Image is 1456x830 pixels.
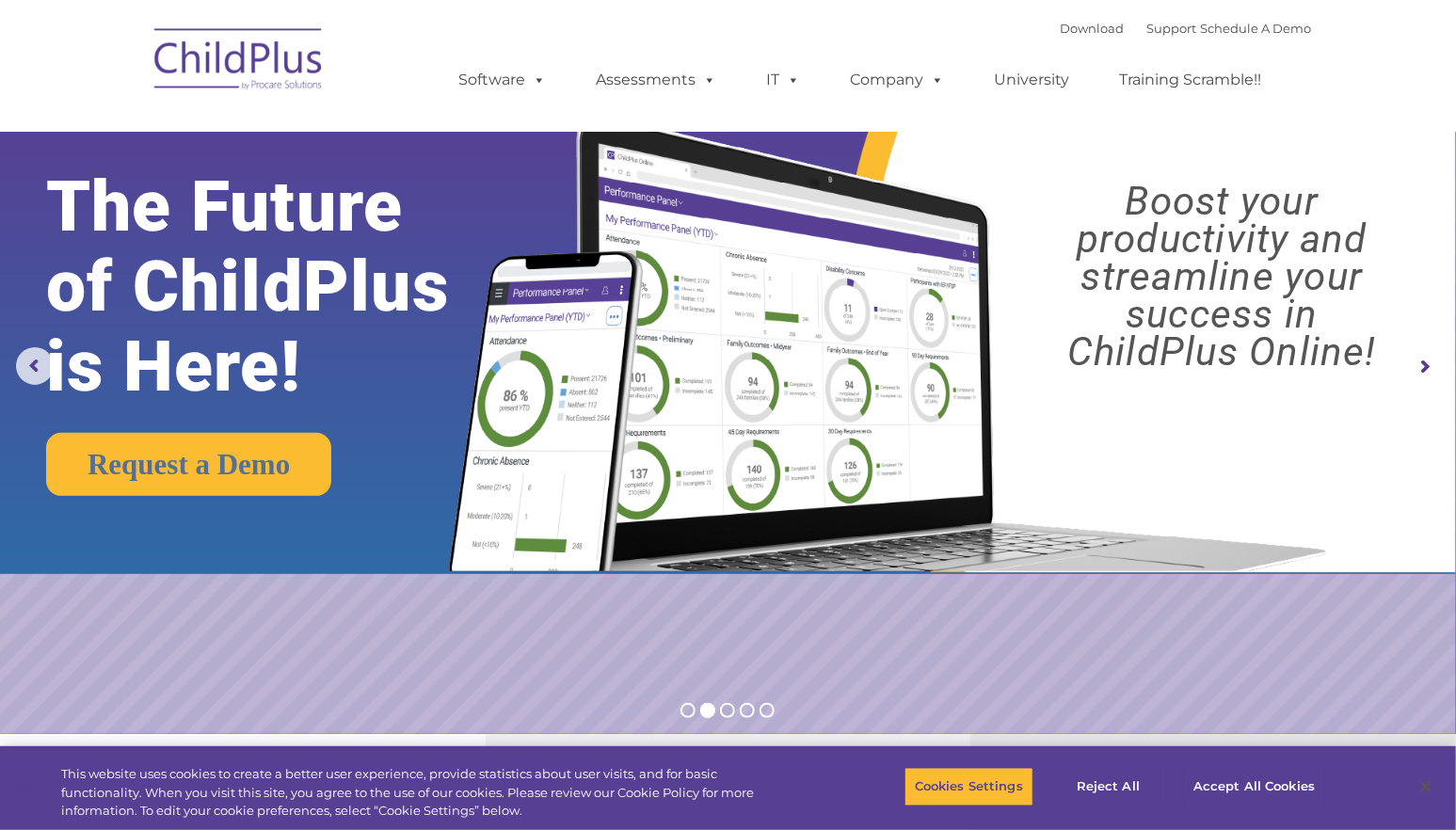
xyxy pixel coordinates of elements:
[1101,61,1281,99] a: Training Scramble!!
[145,15,333,109] img: ChildPlus by Procare Solutions
[832,61,964,99] a: Company
[262,201,342,215] span: Phone number
[1147,21,1197,36] a: Support
[61,765,801,821] div: This website uses cookies to create a better user experience, provide statistics about user visit...
[1201,21,1312,36] a: Schedule A Demo
[1006,183,1438,371] rs-layer: Boost your productivity and streamline your success in ChildPlus Online!
[1405,766,1447,807] button: Close
[46,167,511,407] rs-layer: The Future of ChildPlus is Here!
[1061,21,1312,36] font: |
[46,433,331,496] a: Request a Demo
[1183,767,1325,806] button: Accept All Cookies
[748,61,820,99] a: IT
[578,61,736,99] a: Assessments
[1061,21,1125,36] a: Download
[904,767,1033,806] button: Cookies Settings
[1049,767,1167,806] button: Reject All
[440,61,566,99] a: Software
[976,61,1089,99] a: University
[262,124,319,138] span: Last name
